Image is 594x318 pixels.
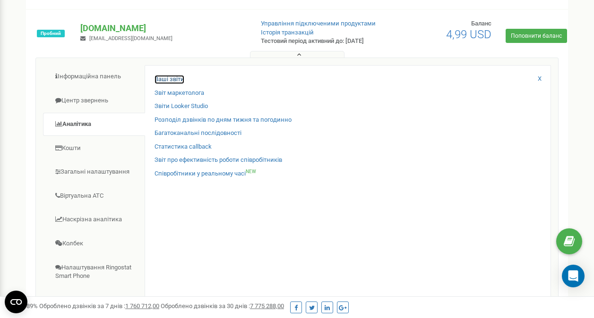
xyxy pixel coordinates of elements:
a: Віртуальна АТС [43,184,145,208]
u: 1 760 712,00 [125,302,159,310]
a: Інтеграція [43,289,145,312]
p: Тестовий період активний до: [DATE] [261,37,381,46]
span: Оброблено дзвінків за 7 днів : [39,302,159,310]
a: Загальні налаштування [43,160,145,184]
a: Співробітники у реальному часіNEW [155,169,256,178]
span: Оброблено дзвінків за 30 днів : [161,302,284,310]
a: Розподіл дзвінків по дням тижня та погодинно [155,116,292,125]
sup: NEW [246,169,256,174]
span: Пробний [37,30,65,37]
a: X [538,75,542,84]
a: Інформаційна панель [43,65,145,88]
a: Кошти [43,137,145,160]
a: Колбек [43,232,145,255]
span: 4,99 USD [446,28,491,41]
a: Статистика callback [155,142,212,151]
a: Звіт маркетолога [155,89,204,98]
p: [DOMAIN_NAME] [80,22,245,34]
a: Управління підключеними продуктами [261,20,376,27]
a: Багатоканальні послідовності [155,129,241,138]
a: Звіти Looker Studio [155,102,208,111]
a: Наскрізна аналітика [43,208,145,231]
u: 7 775 288,00 [250,302,284,310]
span: [EMAIL_ADDRESS][DOMAIN_NAME] [89,35,172,42]
a: Звіт про ефективність роботи співробітників [155,156,282,165]
button: Open CMP widget [5,291,27,313]
a: Ваші звіти [155,75,184,84]
a: Аналiтика [43,113,145,136]
div: Open Intercom Messenger [562,265,585,287]
span: Баланс [471,20,491,27]
a: Налаштування Ringostat Smart Phone [43,256,145,288]
a: Поповнити баланс [506,29,567,43]
a: Центр звернень [43,89,145,112]
a: Історія транзакцій [261,29,314,36]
